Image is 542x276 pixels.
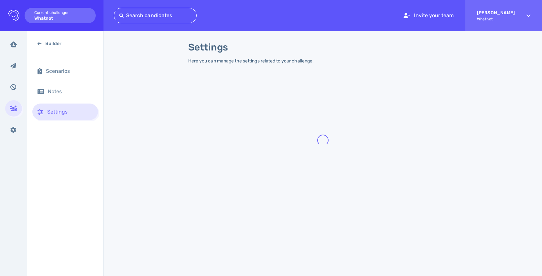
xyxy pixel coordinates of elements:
[188,58,314,64] div: Here you can manage the settings related to your challenge.
[46,68,93,74] div: Scenarios
[477,10,515,16] strong: [PERSON_NAME]
[477,17,515,21] span: Whatnot
[27,32,103,55] div: Builder
[47,109,93,115] div: Settings
[188,41,228,53] h1: Settings
[48,88,93,94] div: Notes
